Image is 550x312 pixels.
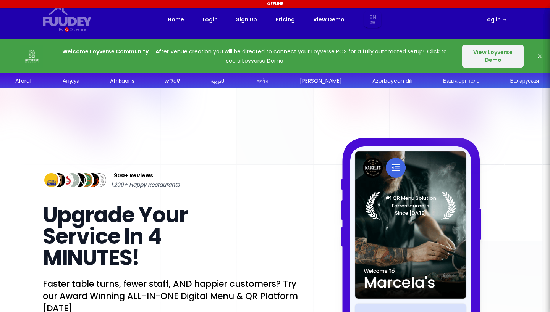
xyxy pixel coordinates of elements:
[168,15,184,24] a: Home
[442,77,478,85] div: Башҡорт теле
[62,48,149,55] strong: Welcome Loyverse Community
[84,172,101,189] img: Review Img
[59,26,63,33] div: By
[313,15,345,24] a: View Demo
[43,172,60,189] img: Review Img
[50,172,67,189] img: Review Img
[61,77,78,85] div: Аҧсуа
[43,6,92,26] svg: {/* Added fill="currentColor" here */} {/* This rectangle defines the background. Its explicit fi...
[108,77,133,85] div: Afrikaans
[57,172,74,189] img: Review Img
[209,77,224,85] div: العربية
[70,172,87,189] img: Review Img
[111,180,180,189] span: 1,200+ Happy Restaurants
[77,172,94,189] img: Review Img
[502,16,507,23] span: →
[202,15,218,24] a: Login
[371,77,411,85] div: Azərbaycan dili
[236,15,257,24] a: Sign Up
[14,77,31,85] div: Afaraf
[275,15,295,24] a: Pricing
[255,77,268,85] div: অসমীয়া
[298,77,340,85] div: [PERSON_NAME]
[484,15,507,24] a: Log in
[91,172,108,189] img: Review Img
[462,45,524,68] button: View Loyverse Demo
[70,26,87,33] div: Orderlina
[1,1,549,6] div: Offline
[509,77,538,85] div: Беларуская
[114,171,153,180] span: 900+ Reviews
[366,191,456,220] img: Laurel
[163,77,179,85] div: አማርኛ
[43,200,188,273] span: Upgrade Your Service In 4 MINUTES!
[58,47,451,65] p: After Venue creation you will be directed to connect your Loyverse POS for a fully automated setu...
[63,172,81,189] img: Review Img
